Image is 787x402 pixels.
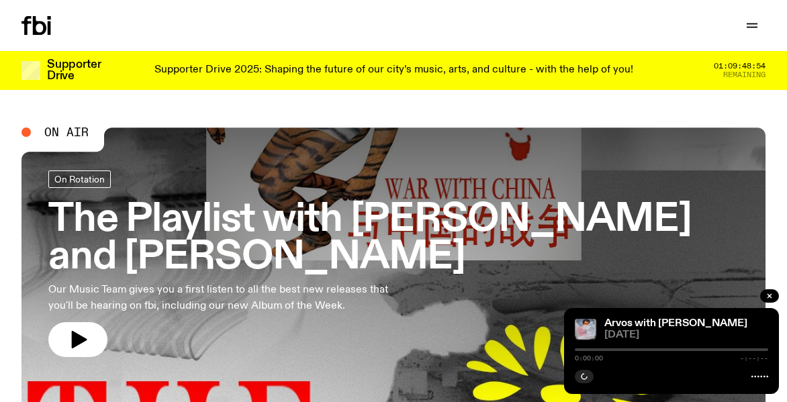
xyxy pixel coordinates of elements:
[740,355,768,362] span: -:--:--
[154,64,633,77] p: Supporter Drive 2025: Shaping the future of our city’s music, arts, and culture - with the help o...
[48,170,111,188] a: On Rotation
[604,330,768,340] span: [DATE]
[48,201,739,277] h3: The Playlist with [PERSON_NAME] and [PERSON_NAME]
[44,126,89,138] span: On Air
[54,174,105,185] span: On Rotation
[47,59,101,82] h3: Supporter Drive
[714,62,766,70] span: 01:09:48:54
[48,170,739,357] a: The Playlist with [PERSON_NAME] and [PERSON_NAME]Our Music Team gives you a first listen to all t...
[575,355,603,362] span: 0:00:00
[48,282,392,314] p: Our Music Team gives you a first listen to all the best new releases that you'll be hearing on fb...
[604,318,747,329] a: Arvos with [PERSON_NAME]
[723,71,766,79] span: Remaining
